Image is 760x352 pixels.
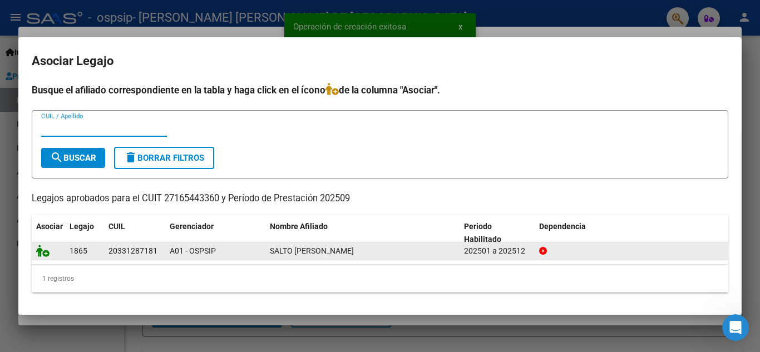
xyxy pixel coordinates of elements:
[464,222,501,244] span: Periodo Habilitado
[460,215,535,251] datatable-header-cell: Periodo Habilitado
[124,151,137,164] mat-icon: delete
[535,215,729,251] datatable-header-cell: Dependencia
[32,265,728,292] div: 1 registros
[36,222,63,231] span: Asociar
[70,222,94,231] span: Legajo
[65,215,104,251] datatable-header-cell: Legajo
[32,51,728,72] h2: Asociar Legajo
[50,153,96,163] span: Buscar
[270,246,354,255] span: SALTO RICARDO JOEL
[265,215,460,251] datatable-header-cell: Nombre Afiliado
[50,151,63,164] mat-icon: search
[464,245,530,257] div: 202501 a 202512
[108,245,157,257] div: 20331287181
[32,215,65,251] datatable-header-cell: Asociar
[722,314,749,341] iframe: Intercom live chat
[32,192,728,206] p: Legajos aprobados para el CUIT 27165443360 y Período de Prestación 202509
[32,83,728,97] h4: Busque el afiliado correspondiente en la tabla y haga click en el ícono de la columna "Asociar".
[104,215,165,251] datatable-header-cell: CUIL
[270,222,328,231] span: Nombre Afiliado
[124,153,204,163] span: Borrar Filtros
[114,147,214,169] button: Borrar Filtros
[41,148,105,168] button: Buscar
[170,246,216,255] span: A01 - OSPSIP
[165,215,265,251] datatable-header-cell: Gerenciador
[539,222,586,231] span: Dependencia
[170,222,214,231] span: Gerenciador
[108,222,125,231] span: CUIL
[70,246,87,255] span: 1865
